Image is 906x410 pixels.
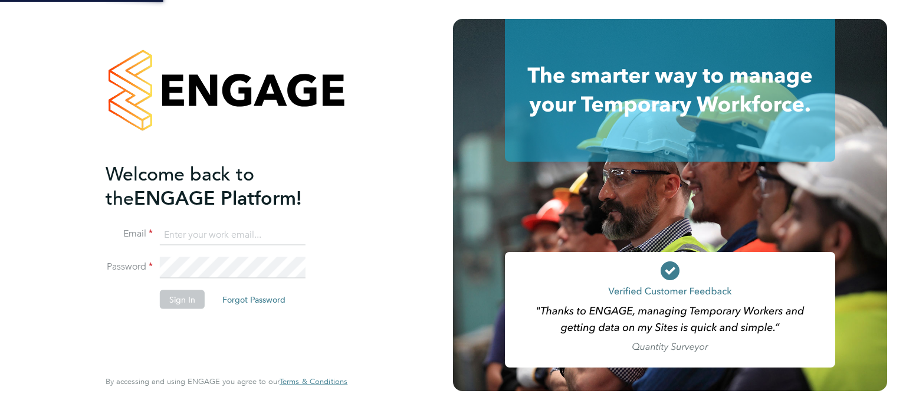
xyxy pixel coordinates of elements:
[106,228,153,240] label: Email
[213,290,295,309] button: Forgot Password
[160,224,306,245] input: Enter your work email...
[106,261,153,273] label: Password
[106,162,254,209] span: Welcome back to the
[160,290,205,309] button: Sign In
[106,376,347,386] span: By accessing and using ENGAGE you agree to our
[280,377,347,386] a: Terms & Conditions
[106,162,336,210] h2: ENGAGE Platform!
[280,376,347,386] span: Terms & Conditions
